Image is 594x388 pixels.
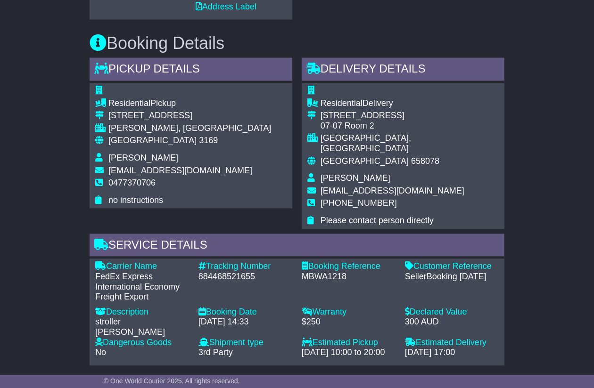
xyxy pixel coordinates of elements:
h3: Booking Details [90,34,504,53]
span: [GEOGRAPHIC_DATA] [321,157,409,166]
span: No [95,348,106,357]
div: Customer Reference [405,262,499,272]
div: $250 [302,317,396,328]
span: Please contact person directly [321,216,434,226]
span: Residential [108,99,150,108]
div: 884468521655 [198,272,292,283]
div: Pickup [108,99,271,109]
span: [GEOGRAPHIC_DATA] [108,136,197,145]
div: Warranty [302,307,396,318]
div: Booking Reference [302,262,396,272]
div: 07-07 Room 2 [321,121,499,132]
div: Dangerous Goods [95,338,189,348]
div: 300 AUD [405,317,499,328]
div: SellerBooking [DATE] [405,272,499,283]
div: Tracking Number [198,262,292,272]
div: Booking Date [198,307,292,318]
span: 3169 [199,136,218,145]
div: Estimated Pickup [302,338,396,348]
div: [STREET_ADDRESS] [108,111,271,121]
div: [PERSON_NAME], [GEOGRAPHIC_DATA] [108,124,271,134]
a: Address Label [196,2,256,11]
div: [DATE] 10:00 to 20:00 [302,348,396,358]
div: FedEx Express International Economy Freight Export [95,272,189,303]
span: 0477370706 [108,178,156,188]
span: [EMAIL_ADDRESS][DOMAIN_NAME] [321,186,464,196]
span: 658078 [411,157,439,166]
span: [PHONE_NUMBER] [321,199,397,208]
div: [DATE] 17:00 [405,348,499,358]
span: © One World Courier 2025. All rights reserved. [104,377,240,385]
div: Description [95,307,189,318]
div: Delivery Details [302,58,504,83]
div: Service Details [90,234,504,259]
div: Delivery [321,99,499,109]
div: [DATE] 14:33 [198,317,292,328]
span: [PERSON_NAME] [321,174,390,183]
span: [EMAIL_ADDRESS][DOMAIN_NAME] [108,166,252,176]
span: Residential [321,99,363,108]
div: Shipment type [198,338,292,348]
div: Declared Value [405,307,499,318]
div: MBWA1218 [302,272,396,283]
span: 3rd Party [198,348,233,357]
div: [STREET_ADDRESS] [321,111,499,121]
div: [GEOGRAPHIC_DATA], [GEOGRAPHIC_DATA] [321,134,499,154]
span: [PERSON_NAME] [108,154,178,163]
div: Estimated Delivery [405,338,499,348]
div: stroller [PERSON_NAME] [95,317,189,338]
div: Carrier Name [95,262,189,272]
span: no instructions [108,196,163,205]
div: Pickup Details [90,58,292,83]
